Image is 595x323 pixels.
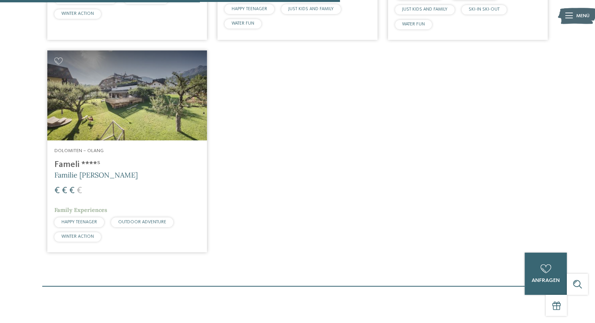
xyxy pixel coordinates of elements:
span: WINTER ACTION [61,11,94,16]
span: Familie [PERSON_NAME] [54,170,138,179]
span: OUTDOOR ADVENTURE [118,220,166,224]
span: Family Experiences [54,206,107,214]
span: € [77,186,82,196]
span: € [69,186,75,196]
span: JUST KIDS AND FAMILY [402,7,448,12]
span: € [54,186,60,196]
span: WINTER ACTION [61,234,94,239]
a: Familienhotels gesucht? Hier findet ihr die besten! Dolomiten – Olang Fameli ****ˢ Familie [PERSO... [47,50,207,252]
span: HAPPY TEENAGER [232,7,267,11]
span: anfragen [532,278,560,283]
span: HAPPY TEENAGER [61,220,97,224]
span: WATER FUN [402,22,425,27]
span: JUST KIDS AND FAMILY [288,7,334,11]
a: anfragen [525,253,567,295]
img: Familienhotels gesucht? Hier findet ihr die besten! [47,50,207,140]
span: SKI-IN SKI-OUT [469,7,500,12]
span: € [62,186,67,196]
span: WATER FUN [232,21,254,26]
span: Dolomiten – Olang [54,148,104,153]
